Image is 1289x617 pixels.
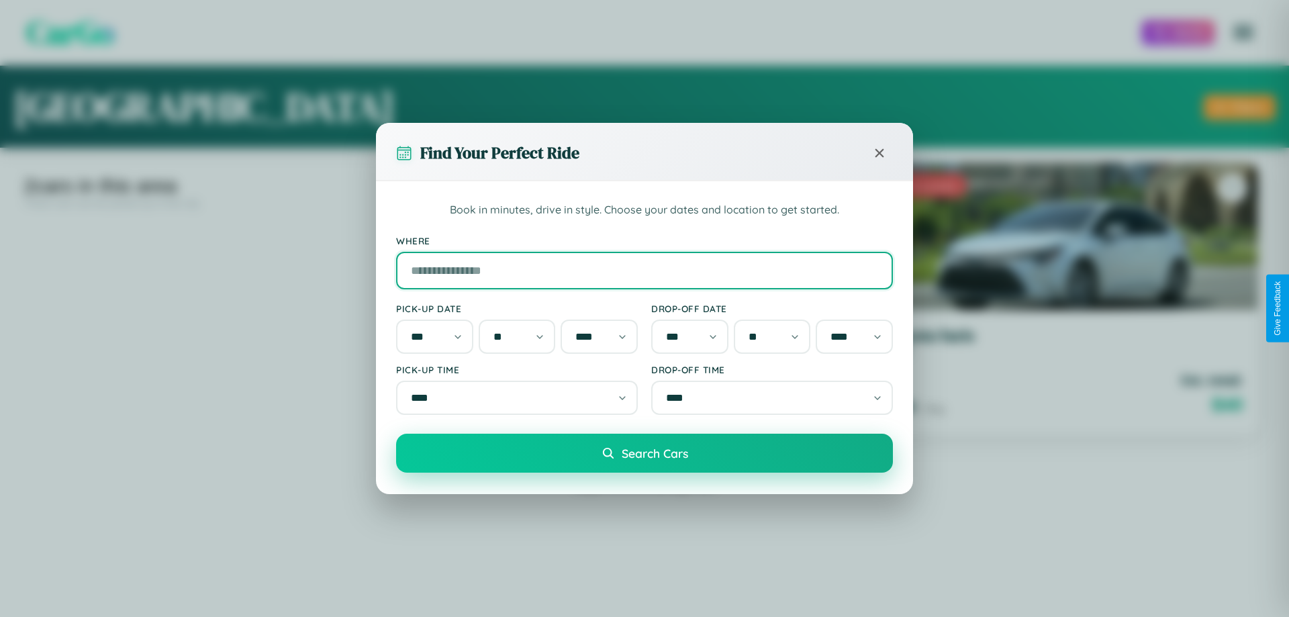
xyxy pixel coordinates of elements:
label: Pick-up Time [396,364,638,375]
label: Drop-off Time [651,364,893,375]
span: Search Cars [622,446,688,461]
label: Where [396,235,893,246]
button: Search Cars [396,434,893,473]
p: Book in minutes, drive in style. Choose your dates and location to get started. [396,201,893,219]
label: Pick-up Date [396,303,638,314]
h3: Find Your Perfect Ride [420,142,579,164]
label: Drop-off Date [651,303,893,314]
